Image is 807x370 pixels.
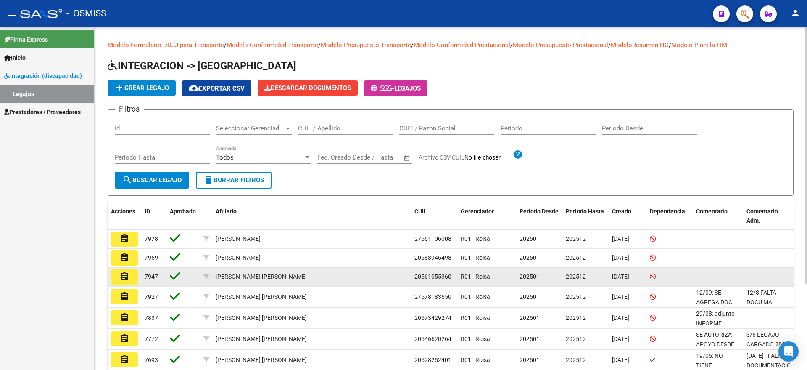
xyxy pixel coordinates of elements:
span: 202512 [566,235,586,242]
span: Archivo CSV CUIL [419,154,464,161]
span: Seleccionar Gerenciador [216,125,284,132]
a: Modelo Presupuesto Transporte [321,41,411,49]
span: Gerenciador [461,208,494,215]
span: 20561055360 [414,273,451,280]
span: 7978 [145,235,158,242]
span: R01 - Roisa [461,235,490,242]
a: Modelo Planilla FIM [671,41,727,49]
datatable-header-cell: Comentario Adm. [743,202,794,230]
datatable-header-cell: Dependencia [646,202,693,230]
button: Borrar Filtros [196,172,272,189]
span: 202501 [520,314,540,321]
span: 7959 [145,254,158,261]
span: Todos [216,154,234,161]
span: 202501 [520,293,540,300]
span: R01 - Roisa [461,357,490,363]
div: [PERSON_NAME] [PERSON_NAME] [216,272,307,282]
a: ModeloResumen HC [611,41,669,49]
div: [PERSON_NAME] [216,234,261,244]
span: ID [145,208,150,215]
mat-icon: assignment [119,253,129,263]
span: - [371,85,394,92]
span: [DATE] [612,314,629,321]
span: - OSMISS [66,4,106,23]
div: [PERSON_NAME] [PERSON_NAME] [216,334,307,344]
span: 27578183650 [414,293,451,300]
span: Prestadores / Proveedores [4,107,81,117]
span: 27561106008 [414,235,451,242]
span: 7927 [145,293,158,300]
span: [DATE] [612,235,629,242]
div: [PERSON_NAME] [PERSON_NAME] [216,292,307,302]
span: 202512 [566,254,586,261]
span: 12/09: SE AGREGA DOC. NUEVA APOYO 18/08: POR EL MOMENTO no va a estar realizanda MA. [696,289,735,354]
span: R01 - Roisa [461,254,490,261]
span: R01 - Roisa [461,293,490,300]
a: Modelo Conformidad Transporte [227,41,318,49]
datatable-header-cell: Periodo Hasta [562,202,609,230]
input: Fecha inicio [317,154,351,161]
span: 202501 [520,357,540,363]
button: Exportar CSV [182,80,251,96]
mat-icon: assignment [119,234,129,244]
span: Integración (discapacidad) [4,71,82,80]
mat-icon: cloud_download [189,83,199,93]
button: Crear Legajo [108,80,176,96]
span: 20528252401 [414,357,451,363]
span: Dependencia [650,208,685,215]
div: Open Intercom Messenger [778,341,799,362]
span: [DATE] [612,273,629,280]
span: Firma Express [4,35,48,44]
datatable-header-cell: Acciones [108,202,141,230]
datatable-header-cell: ID [141,202,166,230]
mat-icon: menu [7,8,17,18]
mat-icon: person [790,8,800,18]
mat-icon: search [122,175,132,185]
datatable-header-cell: Periodo Desde [516,202,562,230]
datatable-header-cell: Afiliado [212,202,411,230]
button: -Legajos [364,80,427,96]
div: [PERSON_NAME] [216,253,261,263]
span: Creado [612,208,631,215]
a: Modelo Conformidad Prestacional [414,41,510,49]
span: 202512 [566,357,586,363]
span: R01 - Roisa [461,273,490,280]
span: Comentario [696,208,728,215]
div: [PERSON_NAME] [PERSON_NAME] [216,355,307,365]
span: CUIL [414,208,427,215]
span: Periodo Desde [520,208,559,215]
span: Afiliado [216,208,237,215]
datatable-header-cell: Gerenciador [457,202,516,230]
span: Descargar Documentos [264,84,351,92]
span: 20573429274 [414,314,451,321]
button: Descargar Documentos [258,80,358,96]
span: Crear Legajo [114,84,169,92]
span: 202501 [520,335,540,342]
span: 7772 [145,335,158,342]
span: INTEGRACION -> [GEOGRAPHIC_DATA] [108,60,296,72]
mat-icon: assignment [119,354,129,365]
button: Open calendar [402,153,412,163]
span: Acciones [111,208,135,215]
mat-icon: help [513,149,523,160]
span: 202512 [566,314,586,321]
span: 12/8 FALTA DOCU MA [746,289,776,306]
span: 7693 [145,357,158,363]
mat-icon: assignment [119,333,129,343]
span: 20546620264 [414,335,451,342]
datatable-header-cell: Creado [609,202,646,230]
button: Buscar Legajo [115,172,189,189]
mat-icon: assignment [119,272,129,282]
a: Modelo Formulario DDJJ para Transporte [108,41,224,49]
span: Periodo Hasta [566,208,604,215]
span: [DATE] [612,293,629,300]
span: 7837 [145,314,158,321]
span: R01 - Roisa [461,335,490,342]
a: Modelo Presupuesto Prestacional [513,41,608,49]
span: Inicio [4,53,26,62]
span: R01 - Roisa [461,314,490,321]
span: 202512 [566,293,586,300]
span: Aprobado [170,208,196,215]
datatable-header-cell: Comentario [693,202,743,230]
h3: Filtros [115,103,144,115]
